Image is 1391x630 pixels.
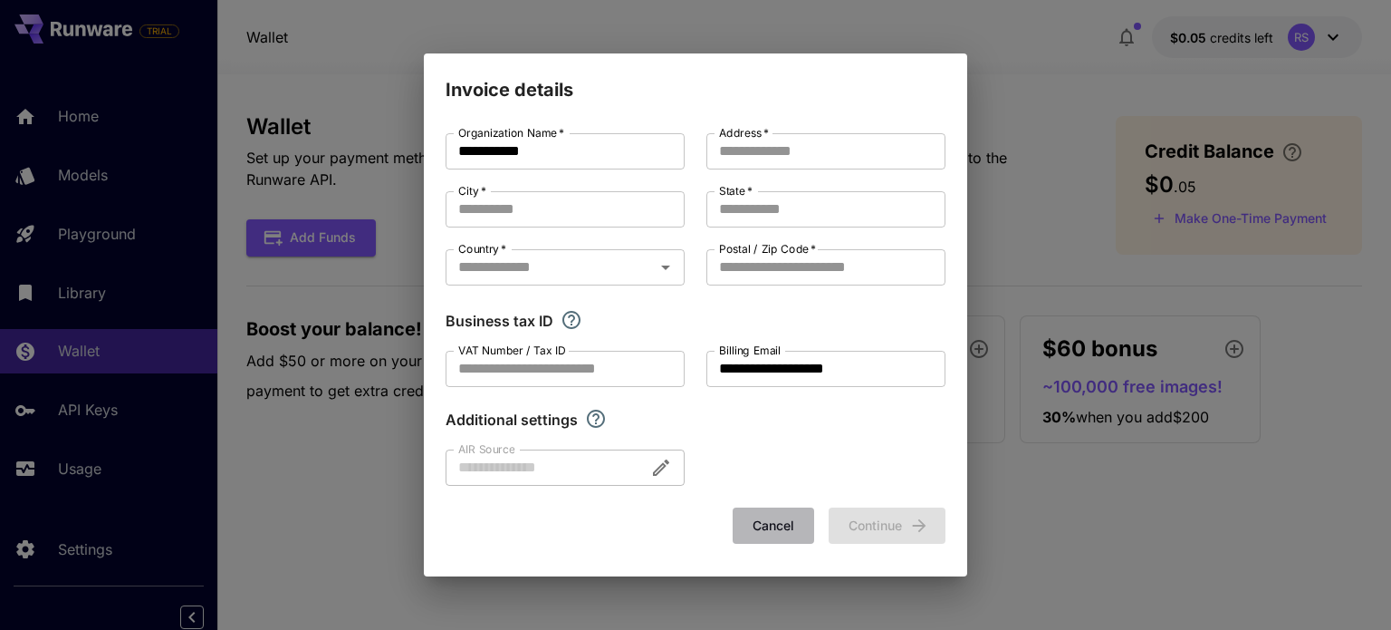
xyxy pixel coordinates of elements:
[458,343,566,358] label: VAT Number / Tax ID
[653,255,678,280] button: Open
[719,241,816,257] label: Postal / Zip Code
[458,441,514,457] label: AIR Source
[458,183,486,199] label: City
[446,310,553,332] p: Business tax ID
[585,408,607,430] svg: Explore additional customization settings
[719,343,781,358] label: Billing Email
[446,409,578,431] p: Additional settings
[458,125,564,141] label: Organization Name
[733,508,814,545] button: Cancel
[719,125,769,141] label: Address
[561,309,582,331] svg: If you are a business tax registrant, please enter your business tax ID here.
[424,53,967,104] h2: Invoice details
[719,183,753,199] label: State
[458,241,506,257] label: Country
